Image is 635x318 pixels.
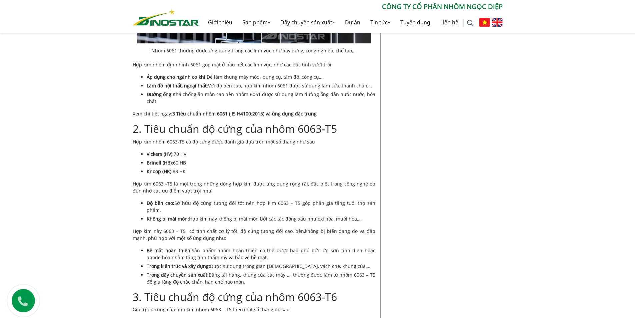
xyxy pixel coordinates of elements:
[147,160,173,166] strong: Brinell (HB):
[147,73,375,80] li: Để làm khung máy móc , dụng cụ, tấm đỡ, công cụ,…
[147,247,375,261] li: Sản phẩm nhôm hoàn thiện có thể được bao phủ bởi lớp sơn tĩnh điện hoặc anode hóa nhằm tăng tính ...
[492,18,503,27] img: English
[147,247,192,254] strong: Bề mặt hoàn thiện:
[199,2,503,12] p: CÔNG TY CỔ PHẦN NHÔM NGỌC DIỆP
[237,12,275,33] a: Sản phẩm
[133,306,375,313] p: Giá trị độ cứng của hợp kim nhôm 6063 – T6 theo một số thang đo sau:
[147,271,375,285] li: Băng tải hàng, khung của các máy ,… thường được làm từ nhôm 6063 – T5 để gia tăng độ chắc chắn, h...
[133,61,375,68] p: Hợp kim nhôm định hình 6061 góp mặt ở hầu hết các lĩnh vực, nhờ các đặc tính vượt trội.
[147,82,208,89] strong: Làm đồ nội thất, ngoại thất:
[147,200,375,214] li: Sở hữu độ cứng tương đối tốt nên hợp kim 6063 – T5 góp phần gia tăng tuổi thọ sản phẩm.
[147,263,210,269] strong: Trong kiến trúc và xây dựng:
[435,12,463,33] a: Liên hệ
[147,91,173,97] strong: Đường ống:
[275,12,340,33] a: Dây chuyền sản xuất
[133,9,199,26] img: Nhôm Dinostar
[147,272,209,278] strong: Trong dây chuyền sản xuất:
[147,215,375,222] li: Hợp kim này không bị mài mòn bởi các tác động xấu như oxi hóa, muối hóa,…
[467,20,474,26] img: search
[395,12,435,33] a: Tuyển dụng
[147,159,375,166] li: 60 HB
[133,228,375,242] p: Hợp kim này 6063 – T5 có tính chất cơ lý tốt, độ cứng tương đối cao, bền,không bị biến dạng do va...
[147,82,375,89] li: Với độ bền cao, hợp kim nhôm 6061 được sử dụng làm cửa, thanh chắn,…
[365,12,395,33] a: Tin tức
[137,47,371,54] figcaption: Nhôm 6061 thường được ứng dụng trong các lĩnh vực như xây dựng, công nghiệp, chế tạo,…
[147,168,173,175] strong: Knoop (HK):
[147,216,189,222] strong: Không bị mài mòn:
[147,263,375,270] li: Được sử dụng trong giàn [DEMOGRAPHIC_DATA], vách che, khung cửa,…
[340,12,365,33] a: Dự án
[147,91,375,105] li: Khả chống ăn mòn cao nên nhôm 6061 được sử dụng làm đường ống dẫn nước nước, hóa chất.
[147,150,375,157] li: 70 HV
[133,291,375,303] h2: 3. Tiêu chuẩn độ cứng của nhôm 6063-T6
[133,138,375,145] p: Hợp kim nhôm 6063-T5 có độ cứng được đánh giá dựa trên một số thang như sau
[147,151,174,157] strong: Vickers (HV):
[147,168,375,175] li: 83 HK
[203,12,237,33] a: Giới thiệu
[147,200,174,206] strong: Độ bền cao:
[133,122,375,135] h2: 2. Tiêu chuẩn độ cứng của nhôm 6063-T5
[133,110,375,117] p: Xem chi tiết ngay:
[479,18,490,27] img: Tiếng Việt
[172,110,317,117] a: 3 Tiêu chuẩn nhôm 6061 (JIS H4100:2015) và ứng dụng đặc trưng
[133,180,375,194] p: Hợp kim 6063 -T5 là một trong những dòng hợp kim được ứng dụng rộng rãi, đặc biệt trong công nghệ...
[147,74,207,80] strong: Áp dụng cho ngành cơ khí:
